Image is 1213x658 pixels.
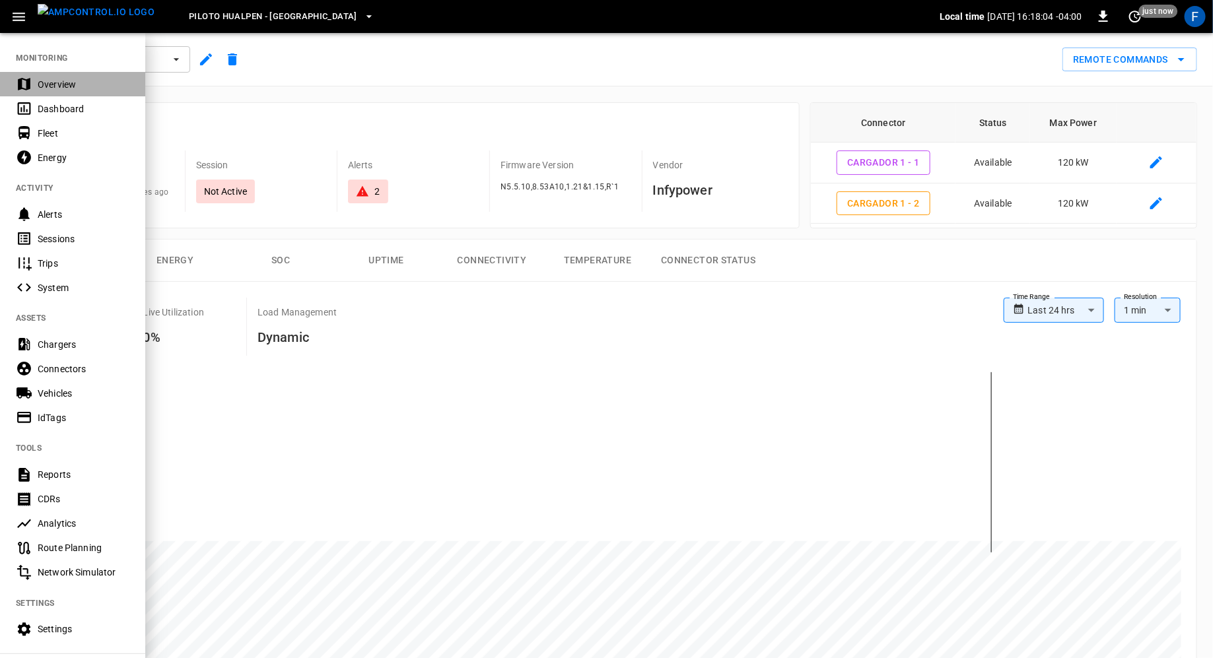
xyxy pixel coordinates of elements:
div: Energy [38,151,129,164]
div: Alerts [38,208,129,221]
div: Connectors [38,362,129,376]
div: Reports [38,468,129,481]
span: just now [1139,5,1178,18]
div: Route Planning [38,541,129,554]
button: set refresh interval [1125,6,1146,27]
div: Overview [38,78,129,91]
div: CDRs [38,492,129,506]
div: Trips [38,257,129,270]
div: Settings [38,622,129,636]
p: Local time [940,10,985,23]
div: Dashboard [38,102,129,115]
div: profile-icon [1185,6,1206,27]
div: System [38,281,129,294]
span: Piloto Hualpen - [GEOGRAPHIC_DATA] [189,9,357,24]
div: Vehicles [38,387,129,400]
div: Network Simulator [38,566,129,579]
div: Sessions [38,232,129,246]
div: Analytics [38,517,129,530]
div: Fleet [38,127,129,140]
div: IdTags [38,411,129,424]
p: [DATE] 16:18:04 -04:00 [988,10,1082,23]
img: ampcontrol.io logo [38,4,155,20]
div: Chargers [38,338,129,351]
